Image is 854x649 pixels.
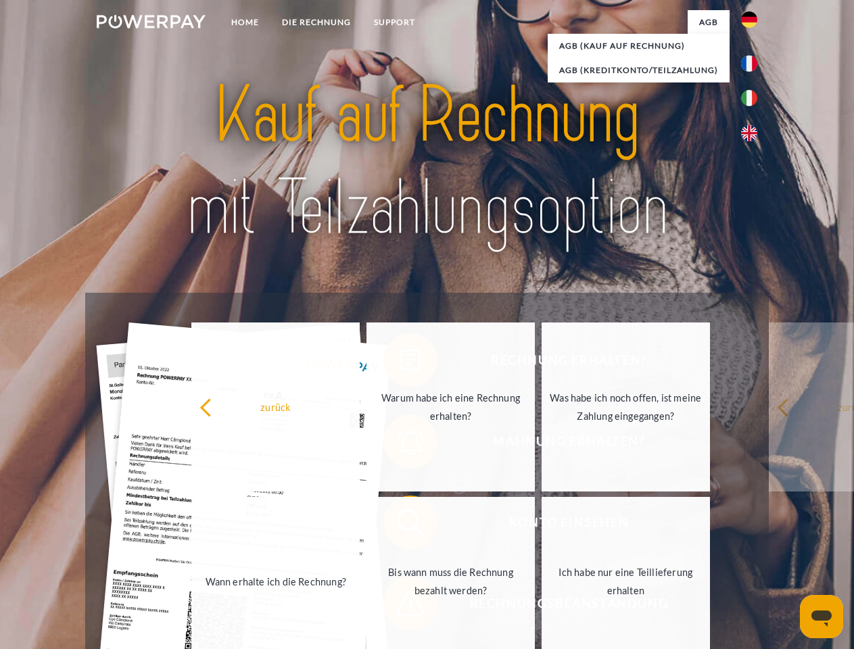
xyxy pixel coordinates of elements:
[362,10,427,34] a: SUPPORT
[548,58,730,82] a: AGB (Kreditkonto/Teilzahlung)
[270,10,362,34] a: DIE RECHNUNG
[741,11,757,28] img: de
[199,398,352,416] div: zurück
[800,595,843,638] iframe: Button to launch messaging window
[741,125,757,141] img: en
[375,563,527,600] div: Bis wann muss die Rechnung bezahlt werden?
[199,572,352,590] div: Wann erhalte ich die Rechnung?
[688,10,730,34] a: agb
[741,55,757,72] img: fr
[550,389,702,425] div: Was habe ich noch offen, ist meine Zahlung eingegangen?
[550,563,702,600] div: Ich habe nur eine Teillieferung erhalten
[97,15,206,28] img: logo-powerpay-white.svg
[542,322,710,491] a: Was habe ich noch offen, ist meine Zahlung eingegangen?
[220,10,270,34] a: Home
[129,65,725,259] img: title-powerpay_de.svg
[375,389,527,425] div: Warum habe ich eine Rechnung erhalten?
[548,34,730,58] a: AGB (Kauf auf Rechnung)
[741,90,757,106] img: it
